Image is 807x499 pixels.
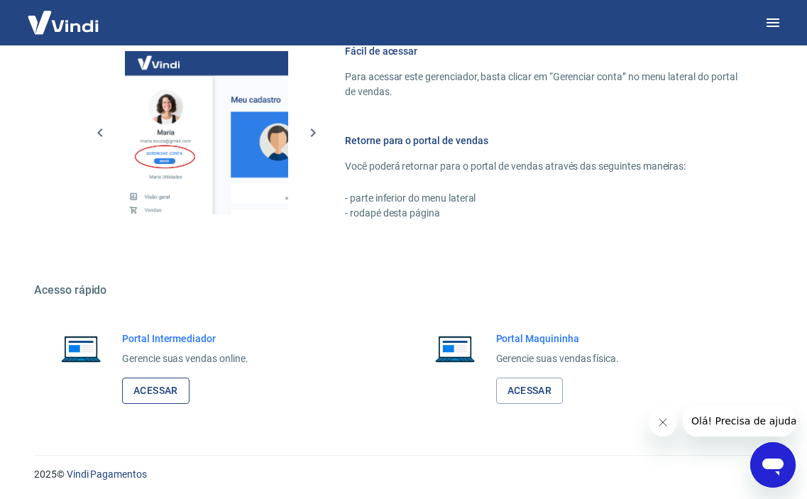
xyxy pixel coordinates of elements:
img: Imagem de um notebook aberto [425,331,485,366]
h6: Fácil de acessar [345,44,739,58]
iframe: Mensagem da empresa [683,405,796,437]
iframe: Botão para abrir a janela de mensagens [750,442,796,488]
a: Acessar [122,378,190,404]
span: Olá! Precisa de ajuda? [9,10,119,21]
a: Acessar [496,378,564,404]
p: Gerencie suas vendas física. [496,351,620,366]
iframe: Fechar mensagem [649,408,677,437]
p: 2025 © [34,467,773,482]
img: Vindi [17,1,109,44]
p: Você poderá retornar para o portal de vendas através das seguintes maneiras: [345,159,739,174]
h6: Portal Maquininha [496,331,620,346]
p: - parte inferior do menu lateral [345,191,739,206]
p: Para acessar este gerenciador, basta clicar em “Gerenciar conta” no menu lateral do portal de ven... [345,70,739,99]
h6: Retorne para o portal de vendas [345,133,739,148]
h5: Acesso rápido [34,283,773,297]
a: Vindi Pagamentos [67,468,147,480]
p: Gerencie suas vendas online. [122,351,248,366]
p: - rodapé desta página [345,206,739,221]
img: Imagem da dashboard mostrando o botão de gerenciar conta na sidebar no lado esquerdo [125,51,288,214]
img: Imagem de um notebook aberto [51,331,111,366]
h6: Portal Intermediador [122,331,248,346]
